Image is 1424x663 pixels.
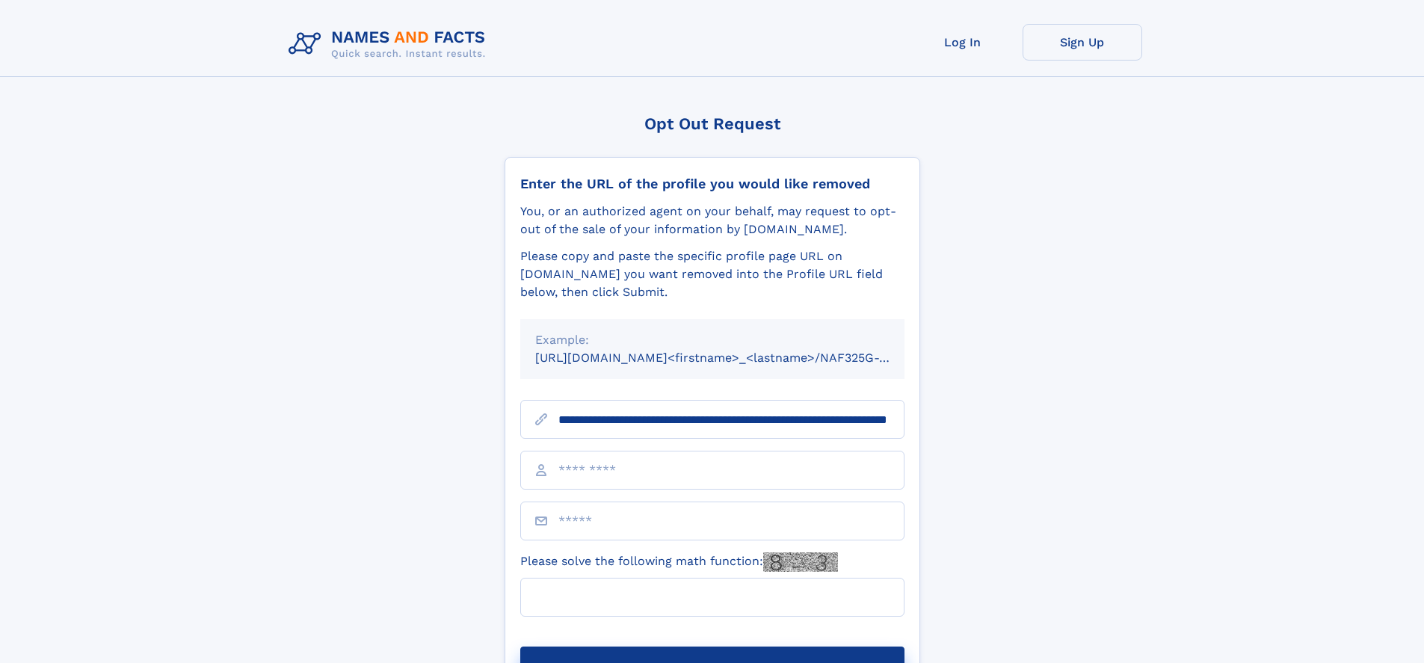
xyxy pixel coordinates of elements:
[505,114,920,133] div: Opt Out Request
[283,24,498,64] img: Logo Names and Facts
[535,331,890,349] div: Example:
[535,351,933,365] small: [URL][DOMAIN_NAME]<firstname>_<lastname>/NAF325G-xxxxxxxx
[520,552,838,572] label: Please solve the following math function:
[520,203,904,238] div: You, or an authorized agent on your behalf, may request to opt-out of the sale of your informatio...
[1023,24,1142,61] a: Sign Up
[520,247,904,301] div: Please copy and paste the specific profile page URL on [DOMAIN_NAME] you want removed into the Pr...
[520,176,904,192] div: Enter the URL of the profile you would like removed
[903,24,1023,61] a: Log In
